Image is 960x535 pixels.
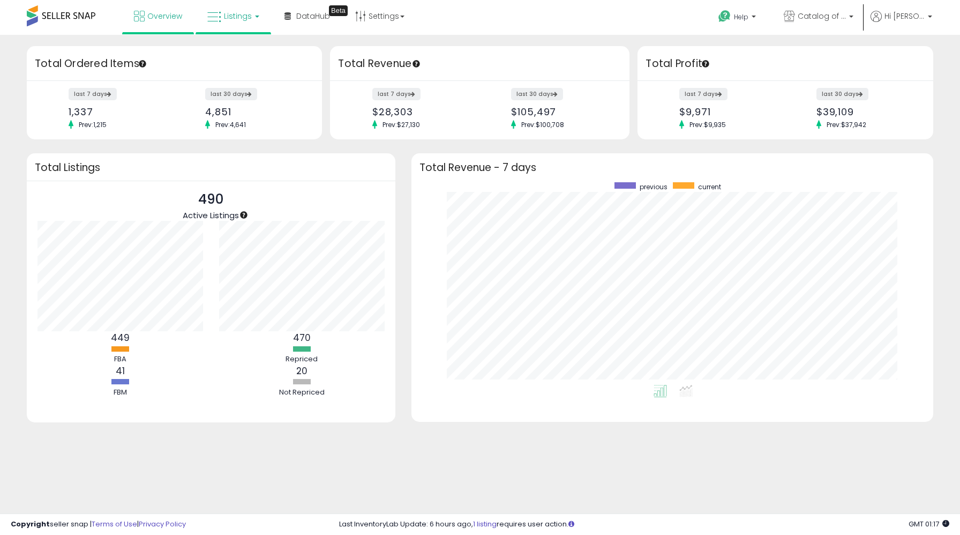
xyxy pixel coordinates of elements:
span: Prev: $9,935 [684,120,731,129]
b: 20 [296,365,307,377]
div: Tooltip anchor [411,59,421,69]
span: Overview [147,11,182,21]
div: $105,497 [511,106,611,117]
span: Prev: $100,708 [516,120,569,129]
div: Tooltip anchor [138,59,147,69]
span: Prev: 4,641 [210,120,251,129]
label: last 30 days [205,88,257,100]
h3: Total Listings [35,164,387,172]
label: last 30 days [511,88,563,100]
div: $28,303 [372,106,472,117]
div: Not Repriced [269,388,334,398]
span: Catalog of Awesome [798,11,846,21]
label: last 7 days [69,88,117,100]
span: Help [734,12,748,21]
label: last 7 days [372,88,421,100]
div: 4,851 [205,106,303,117]
div: FBA [88,354,152,365]
a: Help [710,2,767,35]
div: $39,109 [816,106,914,117]
span: Active Listings [183,210,239,221]
a: Hi [PERSON_NAME] [871,11,932,35]
b: 41 [116,365,125,377]
div: Tooltip anchor [239,210,249,220]
div: Repriced [269,354,334,365]
b: 470 [293,331,311,344]
label: last 30 days [816,88,868,100]
label: last 7 days [679,88,727,100]
b: 449 [111,331,130,344]
span: Prev: $27,130 [377,120,425,129]
span: DataHub [296,11,330,21]
span: Listings [224,11,252,21]
div: 1,337 [69,106,167,117]
span: current [698,182,721,191]
span: Hi [PERSON_NAME] [884,11,925,21]
h3: Total Profit [646,56,925,71]
i: Get Help [718,10,731,23]
h3: Total Revenue [338,56,621,71]
div: FBM [88,388,152,398]
div: Tooltip anchor [701,59,710,69]
p: 490 [183,189,239,210]
span: previous [640,182,667,191]
div: Tooltip anchor [329,5,348,16]
h3: Total Revenue - 7 days [419,164,926,172]
div: $9,971 [679,106,777,117]
span: Prev: 1,215 [73,120,112,129]
span: Prev: $37,942 [821,120,872,129]
h3: Total Ordered Items [35,56,314,71]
